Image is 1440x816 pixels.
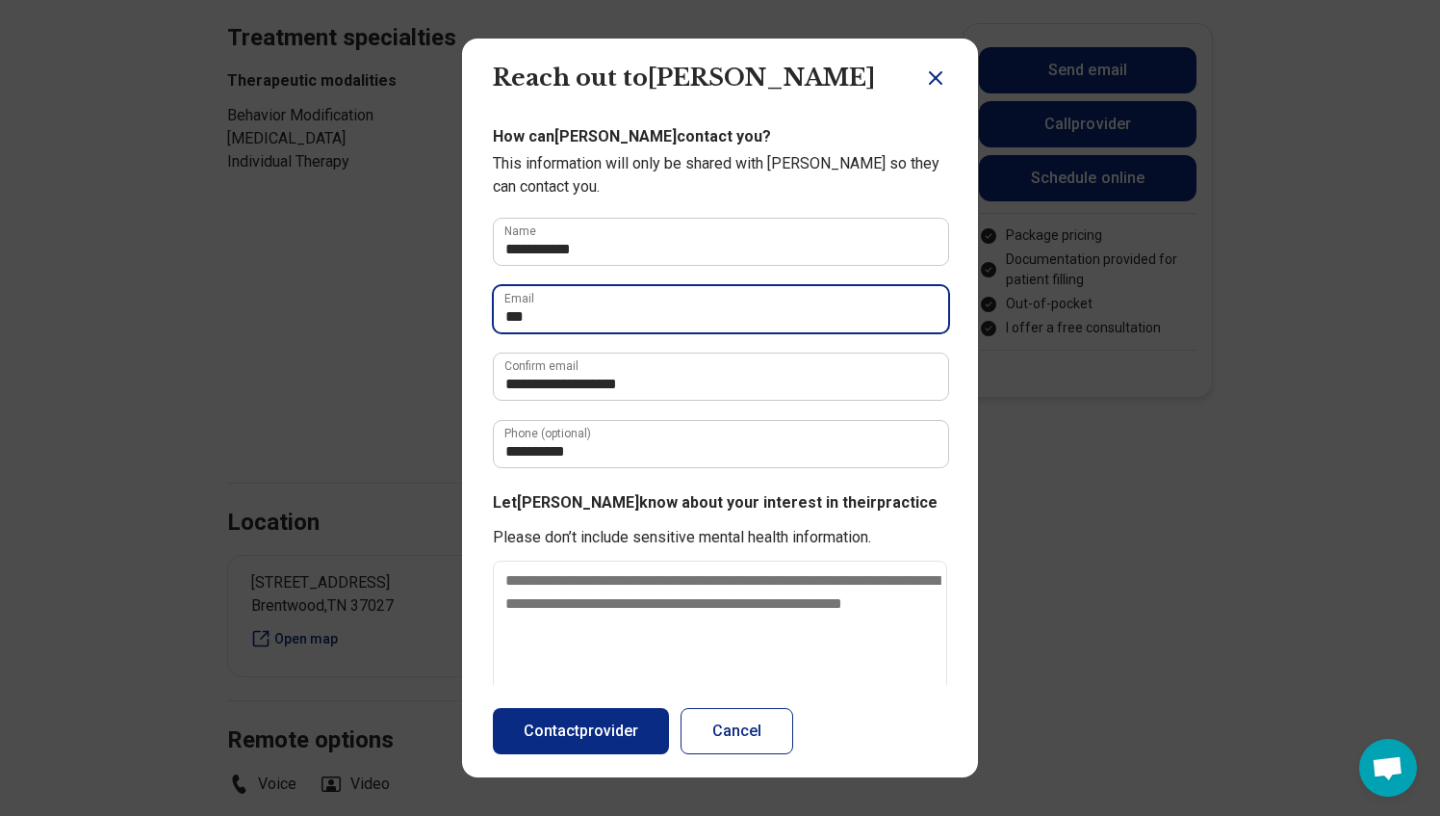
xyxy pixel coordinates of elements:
[504,225,536,237] label: Name
[493,125,947,148] p: How can [PERSON_NAME] contact you?
[493,708,669,754] button: Contactprovider
[493,152,947,198] p: This information will only be shared with [PERSON_NAME] so they can contact you.
[504,428,591,439] label: Phone (optional)
[504,360,579,372] label: Confirm email
[493,64,875,92] span: Reach out to [PERSON_NAME]
[504,293,534,304] label: Email
[493,491,947,514] p: Let [PERSON_NAME] know about your interest in their practice
[924,66,947,90] button: Close dialog
[493,526,947,549] p: Please don’t include sensitive mental health information.
[681,708,793,754] button: Cancel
